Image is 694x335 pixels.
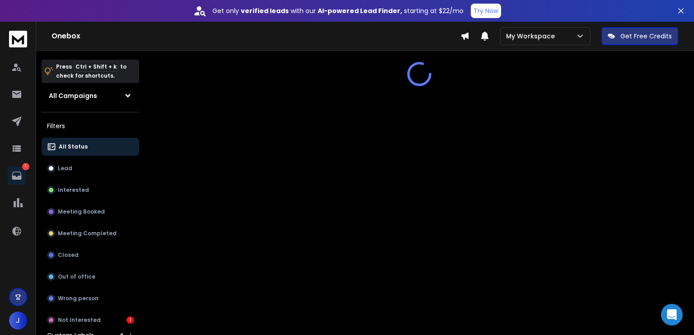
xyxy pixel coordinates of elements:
button: J [9,312,27,330]
button: Wrong person [42,289,139,307]
p: 1 [22,163,29,170]
strong: verified leads [241,6,289,15]
button: Closed [42,246,139,264]
button: Try Now [471,4,501,18]
p: Press to check for shortcuts. [56,62,127,80]
p: Wrong person [58,295,98,302]
p: Meeting Completed [58,230,117,237]
p: Meeting Booked [58,208,105,215]
button: Out of office [42,268,139,286]
button: All Status [42,138,139,156]
img: logo [9,31,27,47]
p: Get Free Credits [620,32,672,41]
button: Not Interested1 [42,311,139,329]
h3: Filters [42,120,139,132]
p: Out of office [58,273,95,280]
h1: All Campaigns [49,91,97,100]
p: Closed [58,251,79,259]
h1: Onebox [52,31,460,42]
div: 1 [127,316,134,324]
p: Not Interested [58,316,101,324]
button: Meeting Completed [42,224,139,242]
button: Meeting Booked [42,203,139,221]
p: All Status [59,143,88,150]
button: Get Free Credits [601,27,678,45]
span: Ctrl + Shift + k [74,61,118,72]
p: Get only with our starting at $22/mo [212,6,464,15]
button: Lead [42,159,139,177]
p: Interested [58,186,89,194]
p: Lead [58,165,72,172]
button: Interested [42,181,139,199]
a: 1 [8,167,26,185]
p: Try Now [474,6,498,15]
button: All Campaigns [42,87,139,105]
p: My Workspace [506,32,558,41]
div: Open Intercom Messenger [661,304,683,326]
strong: AI-powered Lead Finder, [318,6,402,15]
